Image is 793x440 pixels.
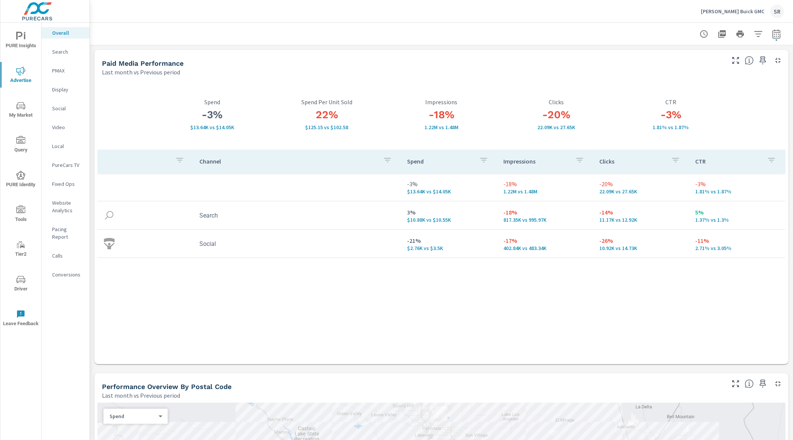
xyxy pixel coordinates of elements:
h3: 22% [270,108,384,121]
button: Minimize Widget [772,378,784,390]
p: $13,641 vs $14,053 [407,188,491,195]
span: Query [3,136,39,154]
p: Conversions [52,271,83,278]
p: $2,757 vs $3,502 [407,245,491,251]
span: Leave Feedback [3,310,39,328]
p: Website Analytics [52,199,83,214]
div: Conversions [42,269,89,280]
p: 1.81% vs 1.87% [695,188,779,195]
span: PURE Insights [3,32,39,50]
p: PMAX [52,67,83,74]
span: Understand performance data by postal code. Individual postal codes can be selected and expanded ... [745,379,754,388]
div: SR [770,5,784,18]
p: Last month vs Previous period [102,68,180,77]
span: Understand performance metrics over the selected time range. [745,56,754,65]
span: My Market [3,101,39,120]
p: $125.15 vs $102.58 [270,124,384,130]
h5: Performance Overview By Postal Code [102,383,231,391]
p: Impressions [384,99,499,105]
div: PMAX [42,65,89,76]
div: PureCars TV [42,159,89,171]
p: -26% [599,236,683,245]
p: 22,085 vs 27,650 [599,188,683,195]
p: Spend [155,99,270,105]
p: 1,220,192 vs 1,479,309 [503,188,587,195]
p: -3% [695,179,779,188]
p: 22,085 vs 27,650 [499,124,614,130]
p: -17% [503,236,587,245]
p: Fixed Ops [52,180,83,188]
h3: -20% [499,108,614,121]
button: Select Date Range [769,26,784,42]
h3: -18% [384,108,499,121]
span: Save this to your personalized report [757,54,769,66]
p: Calls [52,252,83,259]
p: [PERSON_NAME] Buick GMC [701,8,764,15]
p: 10,917 vs 14,732 [599,245,683,251]
span: Driver [3,275,39,293]
img: icon-search.svg [103,210,115,221]
p: -14% [599,208,683,217]
p: $13,641 vs $14,053 [155,124,270,130]
td: Search [193,206,401,225]
img: icon-social.svg [103,238,115,249]
p: -20% [599,179,683,188]
button: Apply Filters [751,26,766,42]
div: Website Analytics [42,197,89,216]
div: Calls [42,250,89,261]
span: Tier2 [3,240,39,259]
div: Local [42,140,89,152]
div: Display [42,84,89,95]
div: Pacing Report [42,224,89,242]
span: PURE Identity [3,171,39,189]
button: Minimize Widget [772,54,784,66]
h3: -3% [155,108,270,121]
h3: -3% [614,108,728,121]
p: CTR [614,99,728,105]
p: 817,351 vs 995,973 [503,217,587,223]
p: Spend [110,413,156,420]
span: Tools [3,205,39,224]
p: Overall [52,29,83,37]
p: Social [52,105,83,112]
p: Pacing Report [52,225,83,241]
div: Social [42,103,89,114]
span: Advertise [3,66,39,85]
div: Spend [103,413,162,420]
button: Make Fullscreen [730,54,742,66]
p: 402,841 vs 483,336 [503,245,587,251]
p: CTR [695,157,761,165]
span: Save this to your personalized report [757,378,769,390]
p: Display [52,86,83,93]
p: 1,220,192 vs 1,479,309 [384,124,499,130]
p: 2.71% vs 3.05% [695,245,779,251]
p: $10,884 vs $10,551 [407,217,491,223]
div: Search [42,46,89,57]
p: Video [52,124,83,131]
button: "Export Report to PDF" [714,26,730,42]
div: Fixed Ops [42,178,89,190]
p: PureCars TV [52,161,83,169]
p: -18% [503,179,587,188]
p: Clicks [499,99,614,105]
p: -11% [695,236,779,245]
h5: Paid Media Performance [102,59,184,67]
p: Impressions [503,157,569,165]
p: Channel [199,157,377,165]
button: Make Fullscreen [730,378,742,390]
p: 1.37% vs 1.3% [695,217,779,223]
button: Print Report [733,26,748,42]
p: 1.81% vs 1.87% [614,124,728,130]
p: Spend [407,157,473,165]
div: Video [42,122,89,133]
p: Last month vs Previous period [102,391,180,400]
p: -21% [407,236,491,245]
p: -18% [503,208,587,217]
div: nav menu [0,23,41,335]
p: Spend Per Unit Sold [270,99,384,105]
div: Overall [42,27,89,39]
p: 3% [407,208,491,217]
td: Social [193,234,401,253]
p: -3% [407,179,491,188]
p: Clicks [599,157,665,165]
